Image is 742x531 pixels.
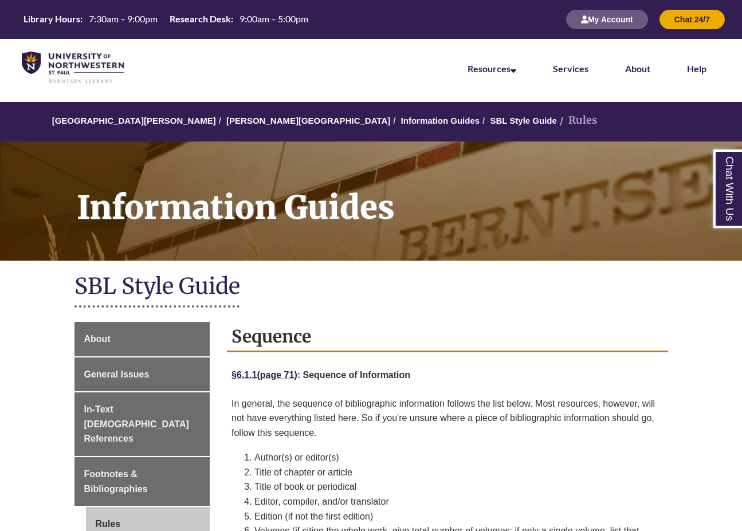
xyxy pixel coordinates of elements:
[231,370,257,380] a: §6.1.1
[74,392,210,456] a: In-Text [DEMOGRAPHIC_DATA] References
[74,457,210,506] a: Footnotes & Bibliographies
[659,14,725,24] a: Chat 24/7
[566,14,648,24] a: My Account
[401,116,480,125] a: Information Guides
[625,63,650,74] a: About
[74,322,210,356] a: About
[165,13,235,25] th: Research Desk:
[226,116,390,125] a: [PERSON_NAME][GEOGRAPHIC_DATA]
[557,112,597,129] li: Rules
[566,10,648,29] button: My Account
[84,334,111,344] span: About
[257,370,410,380] strong: : Sequence of Information
[687,63,706,74] a: Help
[19,13,313,25] table: Hours Today
[659,10,725,29] button: Chat 24/7
[490,116,556,125] a: SBL Style Guide
[231,413,654,438] span: , follow this sequence.
[64,141,742,246] h1: Information Guides
[19,13,313,26] a: Hours Today
[74,357,210,392] a: General Issues
[84,404,189,443] span: In-Text [DEMOGRAPHIC_DATA] References
[231,392,664,445] p: In general, the sequence of bibliographic information follows the list below. Most resources, how...
[52,116,216,125] a: [GEOGRAPHIC_DATA][PERSON_NAME]
[254,494,664,509] li: Editor, compiler, and/or translator
[254,479,664,494] li: Title of book or periodical
[468,63,516,74] a: Resources
[74,272,668,302] h1: SBL Style Guide
[240,13,308,24] span: 9:00am – 5:00pm
[89,13,158,24] span: 7:30am – 9:00pm
[254,450,664,465] li: Author(s) or editor(s)
[375,413,651,423] span: if you're unsure where a piece of bibliographic information should go
[254,465,664,480] li: Title of chapter or article
[227,322,668,352] h2: Sequence
[84,369,150,379] span: General Issues
[22,52,124,84] img: UNWSP Library Logo
[19,13,84,25] th: Library Hours:
[257,370,297,380] a: (page 71)
[254,509,664,524] li: Edition (if not the first edition)
[553,63,588,74] a: Services
[84,469,148,494] span: Footnotes & Bibliographies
